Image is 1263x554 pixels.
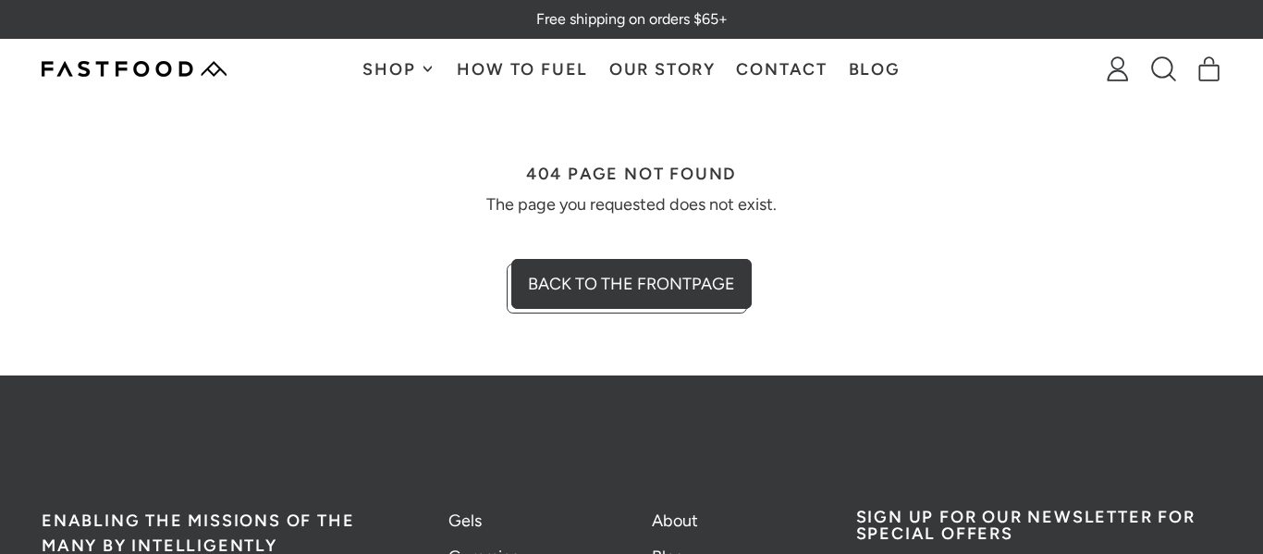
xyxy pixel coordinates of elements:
[42,61,227,77] img: Fastfood
[856,509,1221,542] h2: Sign up for our newsletter for special offers
[652,511,698,531] a: About
[42,192,1221,217] p: The page you requested does not exist.
[362,61,420,78] span: Shop
[599,40,727,98] a: Our Story
[511,259,752,309] a: Back to the frontpage
[838,40,911,98] a: Blog
[726,40,838,98] a: Contact
[448,511,482,531] a: Gels
[352,40,447,98] button: Shop
[42,166,1221,182] h1: 404 Page Not Found
[447,40,598,98] a: How To Fuel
